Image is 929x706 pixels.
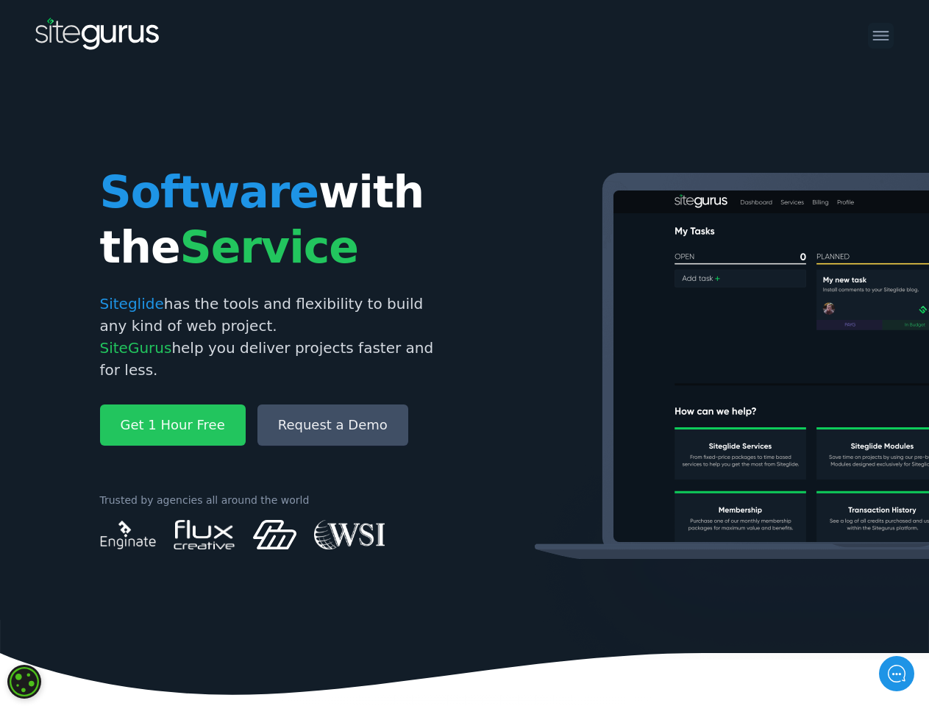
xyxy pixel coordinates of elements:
[257,404,408,446] a: Request a Demo
[100,295,164,313] span: Siteglide
[180,221,358,273] span: Service
[35,18,160,53] img: SiteGurus Logo
[100,493,453,508] p: Trusted by agencies all around the world
[100,339,172,357] span: SiteGurus
[100,293,453,381] p: has the tools and flexibility to build any kind of web project. help you deliver projects faster ...
[22,116,272,140] h2: How can we help?
[7,665,41,699] div: Cookie consent button
[22,90,272,113] h1: Hello there!
[22,24,107,47] img: Company Logo
[100,166,318,218] span: Software
[23,166,271,196] button: New conversation
[100,404,246,446] a: Get 1 Hour Free
[95,175,177,187] span: New conversation
[100,165,453,275] h1: with the
[879,656,914,691] iframe: gist-messenger-bubble-iframe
